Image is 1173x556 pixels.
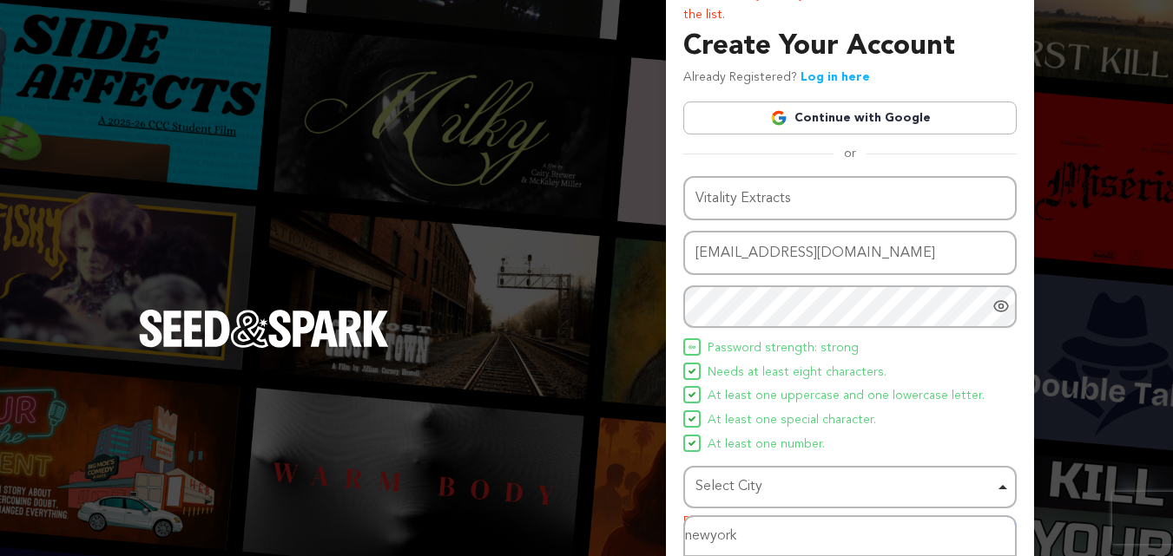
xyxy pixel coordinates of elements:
input: Name [683,176,1017,220]
img: Seed&Spark Icon [689,391,695,398]
div: Select City [695,474,994,500]
span: or [834,145,867,162]
img: Seed&Spark Logo [139,310,389,348]
p: Already Registered? [683,68,870,88]
img: Seed&Spark Icon [689,368,695,375]
span: At least one special character. [708,410,876,431]
a: Continue with Google [683,101,1017,134]
img: Seed&Spark Icon [689,440,695,447]
img: Seed&Spark Icon [689,343,695,350]
span: At least one uppercase and one lowercase letter. [708,386,985,407]
a: Seed&Spark Homepage [139,310,389,383]
input: Email address [683,231,1017,275]
a: Log in here [801,71,870,83]
p: Please enter your city and select the closest result from the list. [683,512,1017,553]
h3: Create Your Account [683,26,1017,68]
span: At least one number. [708,435,825,455]
input: Select City [685,517,1015,556]
span: Password strength: strong [708,338,859,359]
img: Google logo [770,109,787,127]
img: Seed&Spark Icon [689,415,695,422]
a: Show password as plain text. Warning: this will display your password on the screen. [992,298,1010,315]
span: Needs at least eight characters. [708,363,886,383]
